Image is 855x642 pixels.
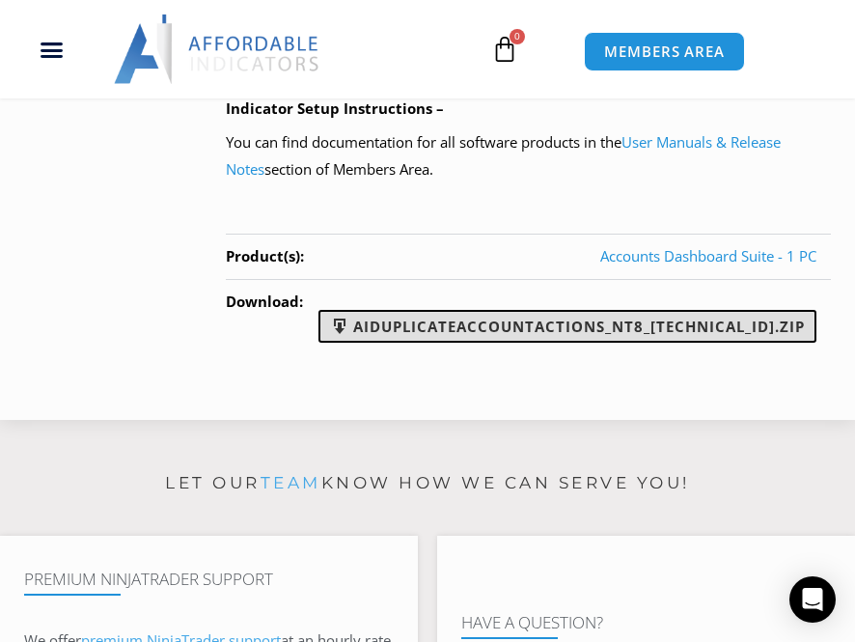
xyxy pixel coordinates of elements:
h4: Have A Question? [461,613,831,632]
a: Accounts Dashboard Suite - 1 PC [600,246,816,265]
span: 0 [510,29,525,44]
a: MEMBERS AREA [584,32,745,71]
img: LogoAI | Affordable Indicators – NinjaTrader [114,14,321,84]
p: You can find documentation for all software products in the section of Members Area. [226,129,831,183]
b: Indicator Setup Instructions – [226,98,444,118]
div: Menu Toggle [10,31,95,68]
a: team [261,473,321,492]
span: MEMBERS AREA [604,44,725,59]
h4: Premium NinjaTrader Support [24,570,394,589]
a: AIDuplicateAccountActions_NT8_[TECHNICAL_ID].zip [318,310,816,343]
div: Open Intercom Messenger [789,576,836,623]
a: 0 [462,21,547,77]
